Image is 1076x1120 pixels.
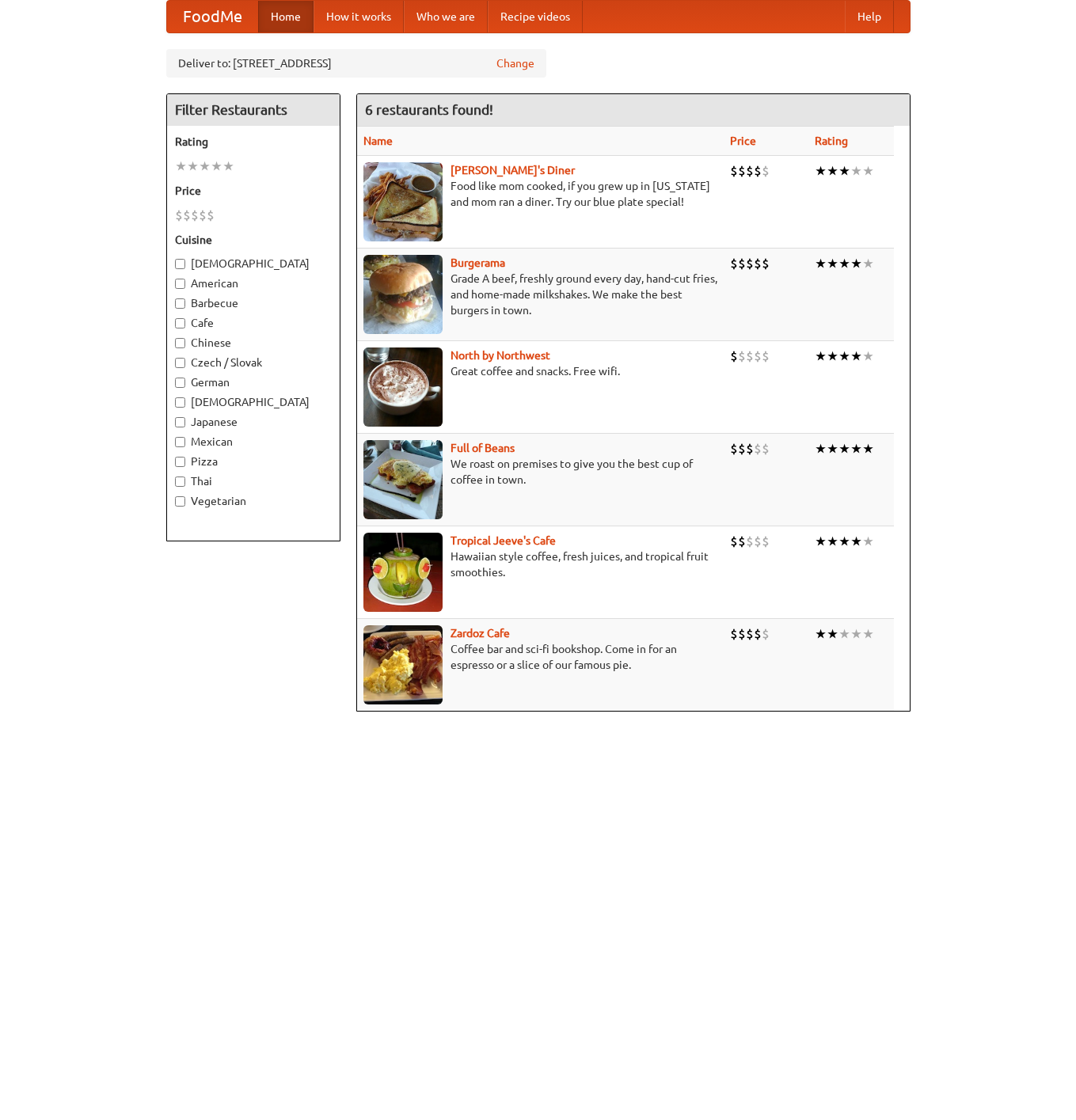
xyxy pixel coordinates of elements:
[363,641,717,673] p: Coffee bar and sci-fi bookshop. Come in for an espresso or a slice of our famous pie.
[838,255,850,272] li: ★
[815,135,848,147] a: Rating
[363,549,717,580] p: Hawaiian style coffee, fresh juices, and tropical fruit smoothies.
[363,533,443,612] img: jeeves.jpg
[175,378,185,388] input: German
[363,440,443,519] img: beans.jpg
[738,255,746,272] li: $
[738,162,746,180] li: $
[862,347,874,365] li: ★
[175,496,185,507] input: Vegetarian
[746,162,754,180] li: $
[862,625,874,643] li: ★
[488,1,583,32] a: Recipe videos
[838,347,850,365] li: ★
[363,178,717,210] p: Food like mom cooked, if you grew up in [US_STATE] and mom ran a diner. Try our blue plate special!
[175,298,185,309] input: Barbecue
[175,355,332,370] label: Czech / Slovak
[363,456,717,488] p: We roast on premises to give you the best cup of coffee in town.
[762,162,770,180] li: $
[199,158,211,175] li: ★
[175,457,185,467] input: Pizza
[175,207,183,224] li: $
[730,347,738,365] li: $
[363,162,443,241] img: sallys.jpg
[365,102,493,117] ng-pluralize: 6 restaurants found!
[175,232,332,248] h5: Cuisine
[838,625,850,643] li: ★
[175,259,185,269] input: [DEMOGRAPHIC_DATA]
[815,533,827,550] li: ★
[838,162,850,180] li: ★
[222,158,234,175] li: ★
[175,417,185,427] input: Japanese
[451,164,575,177] b: [PERSON_NAME]'s Diner
[258,1,314,32] a: Home
[762,440,770,457] li: $
[754,255,762,272] li: $
[754,440,762,457] li: $
[815,440,827,457] li: ★
[175,315,332,331] label: Cafe
[175,183,332,199] h5: Price
[827,625,838,643] li: ★
[827,347,838,365] li: ★
[175,318,185,328] input: Cafe
[738,533,746,550] li: $
[754,533,762,550] li: $
[850,533,862,550] li: ★
[850,347,862,365] li: ★
[363,363,717,379] p: Great coffee and snacks. Free wifi.
[167,94,340,126] h4: Filter Restaurants
[451,349,550,362] b: North by Northwest
[850,162,862,180] li: ★
[746,440,754,457] li: $
[211,158,222,175] li: ★
[738,440,746,457] li: $
[175,279,185,289] input: American
[183,207,191,224] li: $
[451,256,505,269] a: Burgerama
[862,255,874,272] li: ★
[862,533,874,550] li: ★
[754,162,762,180] li: $
[166,49,546,78] div: Deliver to: [STREET_ADDRESS]
[175,437,185,447] input: Mexican
[404,1,488,32] a: Who we are
[838,440,850,457] li: ★
[175,158,187,175] li: ★
[451,534,556,547] a: Tropical Jeeve's Cafe
[738,625,746,643] li: $
[175,335,332,351] label: Chinese
[730,440,738,457] li: $
[451,442,515,454] a: Full of Beans
[191,207,199,224] li: $
[496,55,534,71] a: Change
[175,397,185,408] input: [DEMOGRAPHIC_DATA]
[850,255,862,272] li: ★
[175,295,332,311] label: Barbecue
[762,255,770,272] li: $
[827,533,838,550] li: ★
[175,374,332,390] label: German
[314,1,404,32] a: How it works
[862,440,874,457] li: ★
[175,338,185,348] input: Chinese
[850,440,862,457] li: ★
[363,347,443,427] img: north.jpg
[754,347,762,365] li: $
[451,627,510,640] a: Zardoz Cafe
[827,255,838,272] li: ★
[167,1,258,32] a: FoodMe
[175,454,332,469] label: Pizza
[738,347,746,365] li: $
[827,162,838,180] li: ★
[815,347,827,365] li: ★
[762,625,770,643] li: $
[862,162,874,180] li: ★
[730,533,738,550] li: $
[838,533,850,550] li: ★
[187,158,199,175] li: ★
[175,275,332,291] label: American
[175,493,332,509] label: Vegetarian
